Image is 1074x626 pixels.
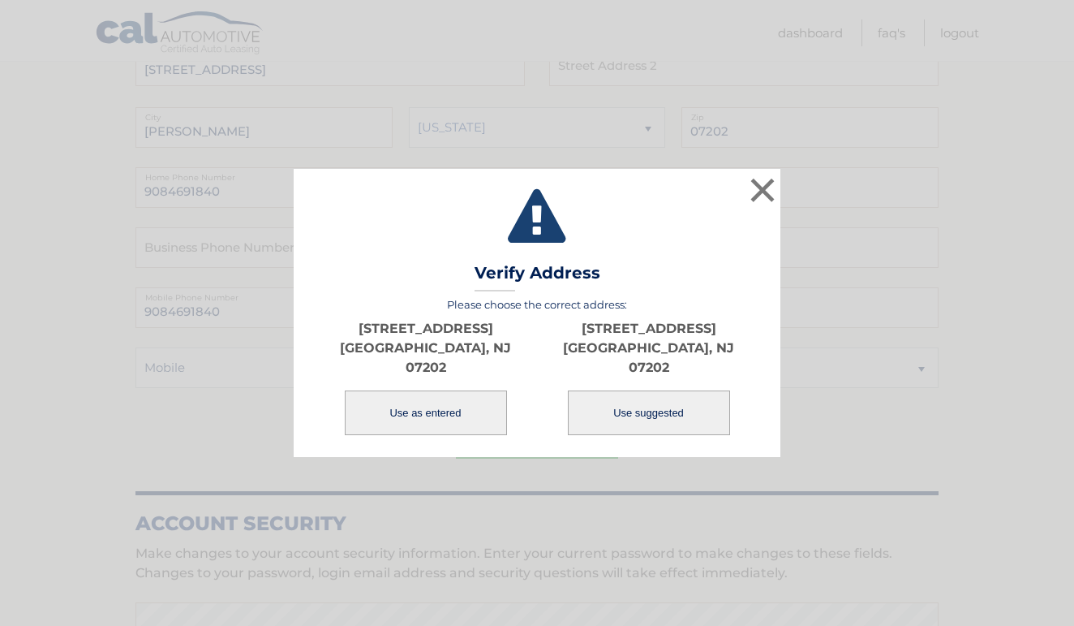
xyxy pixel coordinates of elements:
[314,298,760,437] div: Please choose the correct address:
[475,263,600,291] h3: Verify Address
[746,174,779,206] button: ×
[314,319,537,378] p: [STREET_ADDRESS] [GEOGRAPHIC_DATA], NJ 07202
[345,391,507,435] button: Use as entered
[537,319,760,378] p: [STREET_ADDRESS] [GEOGRAPHIC_DATA], NJ 07202
[568,391,730,435] button: Use suggested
